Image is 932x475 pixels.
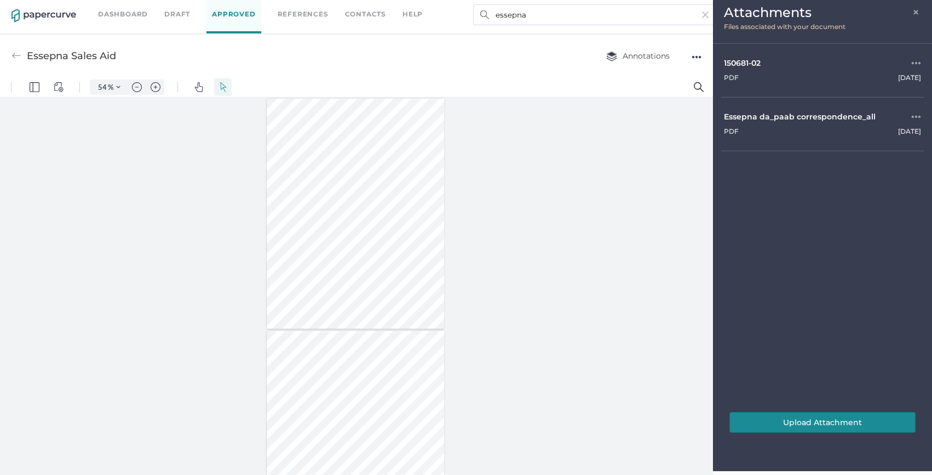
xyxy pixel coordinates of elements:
[911,111,921,123] div: ●●●
[690,1,707,19] button: Search
[912,7,921,15] span: ×
[480,10,489,19] img: search.bf03fe8b.svg
[147,2,164,18] button: Zoom in
[214,1,232,19] button: Select
[278,8,329,20] a: References
[26,1,43,19] button: Panel
[132,5,142,15] img: default-minus.svg
[110,2,127,18] button: Zoom Controls
[218,5,228,15] img: default-select.svg
[27,45,116,66] div: Essepna Sales Aid
[595,45,681,66] button: Annotations
[911,57,921,69] div: ●●●
[11,51,21,61] img: back-arrow-grey.72011ae3.svg
[724,22,845,31] span: Files associated with your document
[151,5,160,15] img: default-plus.svg
[898,127,921,135] span: [DATE]
[702,12,709,18] img: cross-light-grey.10ea7ca4.svg
[694,5,704,15] img: default-magnifying-glass.svg
[54,5,64,15] img: default-viewcontrols.svg
[729,412,916,433] button: Upload Attachment
[30,5,39,15] img: default-leftsidepanel.svg
[402,8,423,20] div: help
[11,9,76,22] img: papercurve-logo-colour.7244d18c.svg
[724,69,739,84] div: pdf
[724,69,921,84] a: pdf[DATE]
[606,51,617,61] img: annotation-layers.cc6d0e6b.svg
[724,123,739,138] div: pdf
[108,5,113,14] span: %
[606,51,670,61] span: Annotations
[190,1,208,19] button: Pan
[116,8,120,12] img: chevron.svg
[473,4,716,25] input: Search Workspace
[50,1,67,19] button: View Controls
[93,5,108,15] input: Set zoom
[724,4,812,20] span: Attachments
[898,73,921,82] span: [DATE]
[724,123,921,138] a: pdf[DATE]
[98,8,148,20] a: Dashboard
[724,57,882,69] a: 150681-02
[128,2,146,18] button: Zoom out
[164,8,190,20] a: Draft
[692,49,701,65] div: ●●●
[345,8,386,20] a: Contacts
[194,5,204,15] img: default-pan.svg
[724,111,882,123] a: Essepna da_paab correspondence_all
